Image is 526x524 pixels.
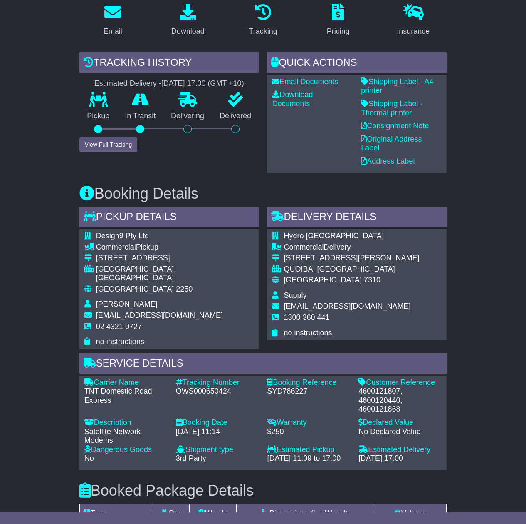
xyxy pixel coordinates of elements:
td: Volume [373,504,447,522]
div: Insurance [397,26,430,37]
span: 2250 [176,285,193,293]
span: 3rd Party [176,454,206,462]
div: Estimated Pickup [267,445,350,454]
div: Delivery Details [267,207,447,229]
span: no instructions [284,329,332,337]
div: [GEOGRAPHIC_DATA], [GEOGRAPHIC_DATA] [96,265,254,283]
div: Booking Date [176,418,259,427]
div: Carrier Name [84,378,168,387]
a: Download [166,1,210,40]
span: [EMAIL_ADDRESS][DOMAIN_NAME] [284,302,410,310]
div: Pickup Details [79,207,259,229]
a: Address Label [361,157,415,165]
div: Warranty [267,418,350,427]
h3: Booking Details [79,185,447,202]
div: Pricing [327,26,350,37]
span: 1300 360 441 [284,313,329,322]
span: [EMAIL_ADDRESS][DOMAIN_NAME] [96,311,223,319]
div: Declared Value [358,418,442,427]
a: Shipping Label - Thermal printer [361,100,422,117]
div: Delivery [284,243,419,252]
h3: Booked Package Details [79,482,447,499]
div: Tracking [249,26,277,37]
div: Booking Reference [267,378,350,387]
div: Estimated Delivery [358,445,442,454]
div: Dangerous Goods [84,445,168,454]
span: No [84,454,94,462]
a: Consignment Note [361,122,429,130]
div: Satellite Network Modems [84,427,168,445]
span: Hydro [GEOGRAPHIC_DATA] [284,232,383,240]
span: no instructions [96,337,144,346]
a: Pricing [321,1,355,40]
div: Description [84,418,168,427]
p: In Transit [117,112,163,121]
div: [STREET_ADDRESS][PERSON_NAME] [284,254,419,263]
div: Pickup [96,243,254,252]
div: OWS000650424 [176,387,259,396]
p: Pickup [79,112,117,121]
div: [DATE] 11:09 to 17:00 [267,454,350,463]
a: Email Documents [272,77,338,86]
div: Tracking Number [176,378,259,387]
div: $250 [267,427,350,437]
div: Service Details [79,353,447,376]
button: View Full Tracking [79,137,137,152]
div: [STREET_ADDRESS] [96,254,254,263]
p: Delivering [163,112,212,121]
span: Supply [284,291,306,299]
div: QUOIBA, [GEOGRAPHIC_DATA] [284,265,419,274]
div: Tracking history [79,52,259,75]
a: Email [98,1,128,40]
span: Design9 Pty Ltd [96,232,149,240]
div: SYD786227 [267,387,350,396]
div: 4600121807, 4600120440, 4600121868 [358,387,442,414]
span: [GEOGRAPHIC_DATA] [284,276,361,284]
a: Insurance [391,1,435,40]
span: Commercial [284,243,324,251]
a: Shipping Label - A4 printer [361,77,433,95]
div: [DATE] 17:00 [358,454,442,463]
td: Qty. [153,504,189,522]
span: [PERSON_NAME] [96,300,158,308]
div: Shipment type [176,445,259,454]
div: [DATE] 17:00 (GMT +10) [161,79,244,88]
div: Email [104,26,122,37]
a: Original Address Label [361,135,422,152]
span: 02 4321 0727 [96,322,142,331]
div: Quick Actions [267,52,447,75]
span: Commercial [96,243,136,251]
div: Estimated Delivery - [79,79,259,88]
td: Type [79,504,153,522]
div: Download [171,26,205,37]
a: Download Documents [272,90,313,108]
div: Customer Reference [358,378,442,387]
td: Weight [189,504,237,522]
span: 7310 [364,276,380,284]
span: [GEOGRAPHIC_DATA] [96,285,174,293]
a: Tracking [243,1,282,40]
td: Dimensions (L x W x H) [237,504,373,522]
div: No Declared Value [358,427,442,437]
div: TNT Domestic Road Express [84,387,168,405]
div: [DATE] 11:14 [176,427,259,437]
p: Delivered [212,112,259,121]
